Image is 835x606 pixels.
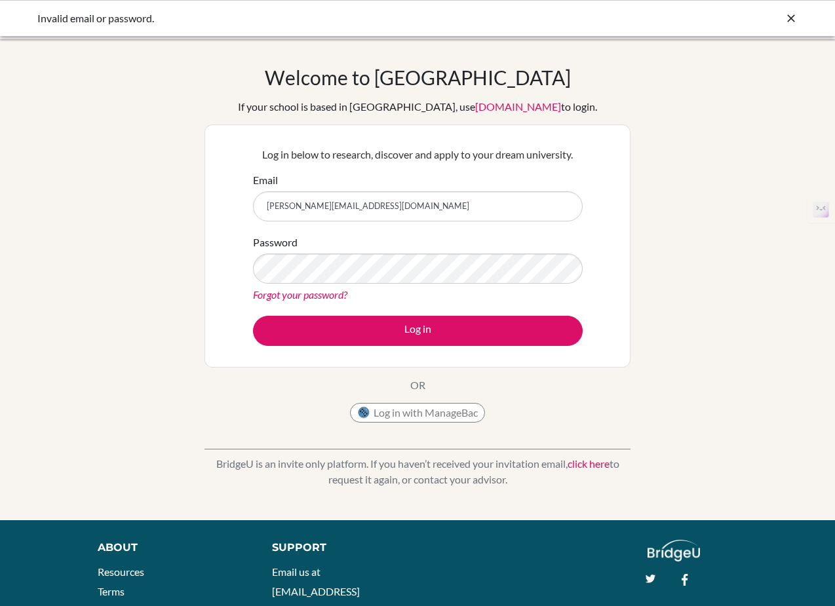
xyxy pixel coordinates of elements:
button: Log in with ManageBac [350,403,485,423]
a: [DOMAIN_NAME] [475,100,561,113]
div: Invalid email or password. [37,10,601,26]
div: If your school is based in [GEOGRAPHIC_DATA], use to login. [238,99,597,115]
a: click here [568,457,610,470]
a: Resources [98,565,144,578]
img: logo_white@2x-f4f0deed5e89b7ecb1c2cc34c3e3d731f90f0f143d5ea2071677605dd97b5244.png [648,540,701,561]
p: OR [410,377,425,393]
a: Terms [98,585,125,597]
p: Log in below to research, discover and apply to your dream university. [253,147,583,162]
label: Password [253,235,298,250]
p: BridgeU is an invite only platform. If you haven’t received your invitation email, to request it ... [204,456,631,487]
button: Log in [253,316,583,346]
a: Forgot your password? [253,288,347,301]
div: Support [272,540,404,556]
div: About [98,540,243,556]
label: Email [253,172,278,188]
h1: Welcome to [GEOGRAPHIC_DATA] [265,66,571,89]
